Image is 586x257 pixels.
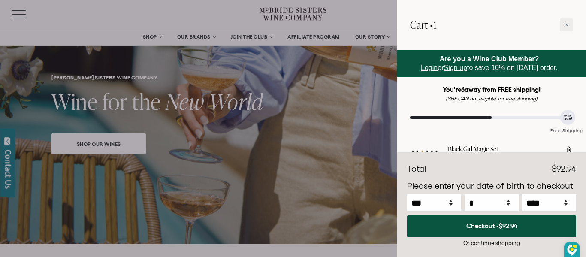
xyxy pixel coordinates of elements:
[407,180,576,193] p: Please enter your date of birth to checkout
[421,55,558,71] span: or to save 10% on [DATE] order.
[421,64,438,71] a: Login
[407,215,576,237] button: Checkout •$92.94
[498,222,517,230] span: $92.94
[440,55,539,63] strong: Are you a Wine Club Member?
[443,86,541,93] strong: You're away from FREE shipping!
[407,163,426,175] div: Total
[547,119,586,134] div: Free Shipping
[446,96,538,101] em: (SHE CAN not eligible for free shipping)
[552,164,576,173] span: $92.94
[461,86,465,93] span: 6
[448,145,558,154] a: Black Girl Magic Set
[433,18,436,32] span: 1
[407,239,576,247] div: Or continue shopping
[410,13,436,37] h2: Cart •
[444,64,467,71] a: Sign up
